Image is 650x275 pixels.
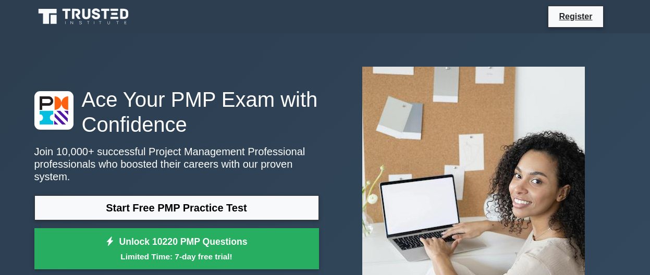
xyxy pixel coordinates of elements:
a: Start Free PMP Practice Test [34,195,319,220]
h1: Ace Your PMP Exam with Confidence [34,87,319,137]
a: Register [553,10,598,23]
p: Join 10,000+ successful Project Management Professional professionals who boosted their careers w... [34,145,319,183]
small: Limited Time: 7-day free trial! [47,251,306,262]
a: Unlock 10220 PMP QuestionsLimited Time: 7-day free trial! [34,228,319,270]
